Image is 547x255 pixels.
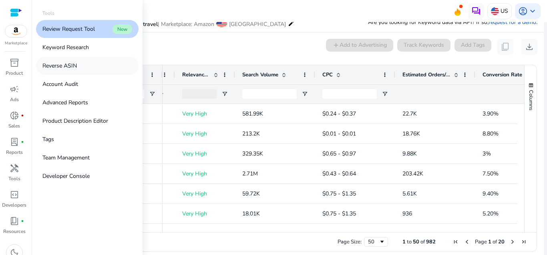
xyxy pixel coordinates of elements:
span: download [525,42,534,52]
span: 50 [413,238,419,245]
span: 9.40% [483,190,499,197]
p: Advanced Reports [42,98,88,107]
span: campaign [10,84,19,94]
span: 581.99K [242,110,263,118]
input: Search Volume Filter Input [242,89,297,99]
span: Conversion Rate [483,71,522,78]
span: 9.88K [402,150,417,157]
span: $0.75 - $1.35 [322,190,356,197]
span: 7.50% [483,170,499,177]
mat-icon: edit [288,19,294,28]
span: 5.61K [402,190,417,197]
p: Keyword Research [42,43,89,52]
span: to [407,238,412,245]
p: Developers [2,201,26,209]
span: 8.80% [483,130,499,137]
span: handyman [10,163,19,173]
span: Search Volume [242,71,278,78]
p: Reverse ASIN [42,62,77,70]
span: CPC [322,71,333,78]
span: Estimated Orders/Month [402,71,450,78]
p: Tools [42,10,54,17]
button: Open Filter Menu [302,91,308,97]
span: fiber_manual_record [21,140,24,143]
span: fiber_manual_record [21,219,24,223]
span: keyboard_arrow_down [528,6,537,16]
p: Very High [182,185,228,202]
p: Team Management [42,153,90,162]
span: travel [143,20,158,28]
span: 20 [498,238,505,245]
span: $0.65 - $0.97 [322,150,356,157]
button: Open Filter Menu [382,91,388,97]
p: Tools [8,175,20,182]
span: 3.90% [483,110,499,118]
span: 203.42K [402,170,423,177]
p: Product Description Editor [42,117,108,125]
span: of [420,238,425,245]
span: 59.72K [242,190,260,197]
span: donut_small [10,111,19,120]
p: Account Audit [42,80,78,88]
button: Open Filter Menu [149,91,155,97]
p: Sales [8,122,20,129]
span: account_circle [518,6,528,16]
span: [GEOGRAPHIC_DATA] [229,20,286,28]
span: 18.01K [242,210,260,217]
span: Columns [527,90,535,110]
span: Relevance Score [182,71,210,78]
span: 936 [402,210,412,217]
span: $0.24 - $0.37 [322,110,356,118]
span: 213.2K [242,130,260,137]
p: Reports [6,149,23,156]
span: 18.76K [402,130,420,137]
div: Page Size: [338,238,362,245]
span: $0.75 - $1.35 [322,210,356,217]
span: 2.71M [242,170,258,177]
p: Very High [182,165,228,182]
p: Product [6,70,23,77]
p: Very High [182,205,228,222]
img: us.svg [491,7,499,15]
span: inventory_2 [10,58,19,68]
span: fiber_manual_record [21,114,24,117]
div: First Page [452,239,459,245]
button: Open Filter Menu [221,91,228,97]
p: Very High [182,145,228,162]
span: | Marketplace: Amazon [158,20,214,28]
span: code_blocks [10,190,19,199]
p: Tags [42,135,54,143]
p: US [501,4,508,18]
div: Page Size [364,237,388,247]
span: $0.43 - $0.64 [322,170,356,177]
p: Review Request Tool [42,25,95,33]
span: 1 [488,238,491,245]
span: lab_profile [10,137,19,147]
img: amazon.svg [5,25,27,37]
span: book_4 [10,216,19,226]
span: $0.01 - $0.01 [322,130,356,137]
p: Resources [3,228,26,235]
p: Very High [182,126,228,142]
div: Previous Page [464,239,470,245]
span: 982 [426,238,436,245]
span: of [493,238,497,245]
span: 5.20% [483,210,499,217]
p: Ads [10,96,19,103]
div: Next Page [509,239,516,245]
span: 3% [483,150,491,157]
button: download [521,39,537,55]
span: 1 [402,238,406,245]
span: Page [475,238,487,245]
span: New [113,24,132,34]
p: Marketplace [5,40,27,46]
span: 22.7K [402,110,417,118]
input: CPC Filter Input [322,89,377,99]
div: Last Page [521,239,527,245]
span: 329.35K [242,150,263,157]
p: Developer Console [42,172,90,180]
div: 50 [368,238,379,245]
p: Very High [182,106,228,122]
